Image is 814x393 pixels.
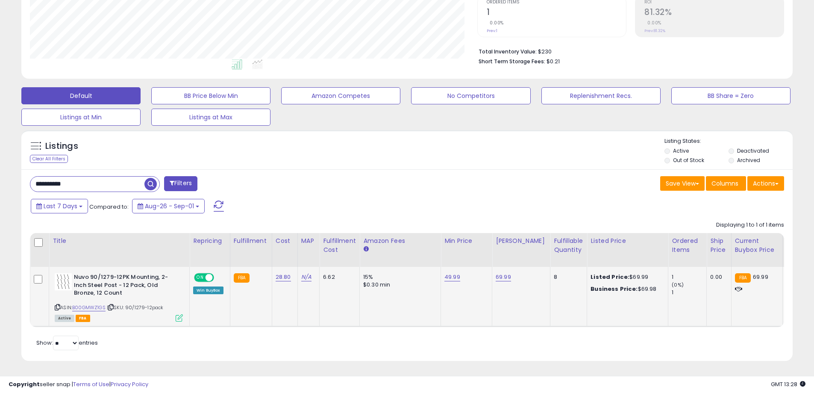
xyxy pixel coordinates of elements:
button: Replenishment Recs. [541,87,661,104]
div: Ship Price [710,236,727,254]
div: Fulfillable Quantity [554,236,583,254]
div: Fulfillment [234,236,268,245]
button: Aug-26 - Sep-01 [132,199,205,213]
span: 2025-09-9 13:28 GMT [771,380,805,388]
label: Deactivated [737,147,769,154]
li: $230 [479,46,778,56]
span: Columns [711,179,738,188]
a: 28.80 [276,273,291,281]
div: Fulfillment Cost [323,236,356,254]
small: 0.00% [644,20,661,26]
a: Terms of Use [73,380,109,388]
button: Last 7 Days [31,199,88,213]
button: No Competitors [411,87,530,104]
span: All listings currently available for purchase on Amazon [55,315,74,322]
label: Out of Stock [673,157,704,164]
small: (0%) [672,281,684,288]
span: ON [195,274,206,281]
small: FBA [735,273,751,283]
div: Clear All Filters [30,155,68,163]
span: OFF [213,274,226,281]
label: Archived [737,157,760,164]
div: Ordered Items [672,236,703,254]
span: Compared to: [89,203,129,211]
span: | SKU: 90/1279-12pack [107,304,164,311]
div: Current Buybox Price [735,236,779,254]
button: Columns [706,176,746,191]
button: Actions [747,176,784,191]
div: MAP [301,236,316,245]
span: FBA [76,315,90,322]
div: $69.99 [591,273,661,281]
b: Total Inventory Value: [479,48,537,55]
div: Title [53,236,186,245]
button: BB Share = Zero [671,87,790,104]
b: Listed Price: [591,273,629,281]
div: 15% [363,273,434,281]
b: Business Price: [591,285,638,293]
button: Default [21,87,141,104]
span: Last 7 Days [44,202,77,210]
b: Nuvo 90/1279-12PK Mounting, 2-Inch Steel Post - 12 Pack, Old Bronze, 12 Count [74,273,178,299]
div: $69.98 [591,285,661,293]
small: 0.00% [487,20,504,26]
span: Aug-26 - Sep-01 [145,202,194,210]
a: B00GMWZ1GS [72,304,106,311]
div: Displaying 1 to 1 of 1 items [716,221,784,229]
div: 0.00 [710,273,724,281]
div: Min Price [444,236,488,245]
span: Show: entries [36,339,98,347]
button: Save View [660,176,705,191]
a: N/A [301,273,311,281]
strong: Copyright [9,380,40,388]
p: Listing States: [664,137,793,145]
small: Amazon Fees. [363,245,368,253]
div: [PERSON_NAME] [496,236,547,245]
span: 69.99 [753,273,768,281]
small: FBA [234,273,250,283]
div: 1 [672,273,706,281]
button: Listings at Max [151,109,270,126]
small: Prev: 1 [487,28,497,33]
label: Active [673,147,689,154]
a: 49.99 [444,273,460,281]
div: Cost [276,236,294,245]
h2: 1 [487,7,626,19]
div: Listed Price [591,236,664,245]
small: Prev: 81.32% [644,28,665,33]
div: 1 [672,289,706,296]
b: Short Term Storage Fees: [479,58,545,65]
button: Listings at Min [21,109,141,126]
div: $0.30 min [363,281,434,289]
div: ASIN: [55,273,183,321]
div: Win BuyBox [193,287,223,294]
a: 69.99 [496,273,511,281]
button: BB Price Below Min [151,87,270,104]
div: seller snap | | [9,381,148,389]
a: Privacy Policy [111,380,148,388]
div: Amazon Fees [363,236,437,245]
button: Amazon Competes [281,87,400,104]
div: 8 [554,273,580,281]
h5: Listings [45,140,78,152]
span: $0.21 [547,57,560,65]
img: 31R4IuLpabS._SL40_.jpg [55,273,72,290]
button: Filters [164,176,197,191]
div: 6.62 [323,273,353,281]
h2: 81.32% [644,7,784,19]
div: Repricing [193,236,226,245]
